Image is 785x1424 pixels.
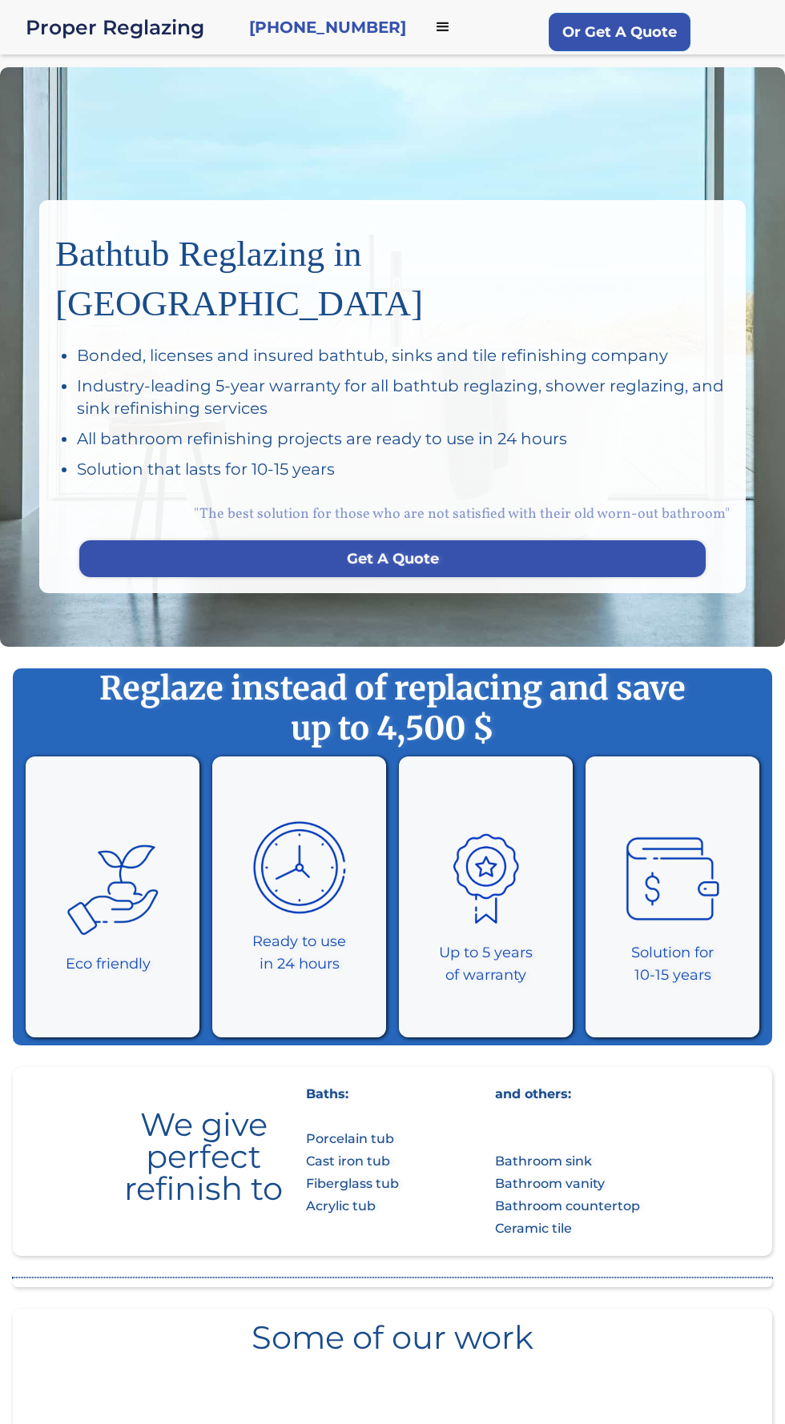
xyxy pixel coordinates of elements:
[252,930,346,997] div: Ready to use in 24 hours ‍
[249,16,406,38] a: [PHONE_NUMBER]
[439,941,533,986] div: Up to 5 years of warranty
[26,16,236,38] div: Proper Reglazing
[77,458,730,480] div: Solution that lasts for 10-15 years
[306,1083,399,1217] div: Porcelain tub Cast iron tub Fiberglass tub Acrylic tub
[306,1086,348,1101] strong: Baths:
[77,427,730,450] div: All bathroom refinishing projects are ready to use in 24 hours
[66,953,151,975] div: Eco friendly
[419,3,467,51] div: menu
[626,941,719,986] div: Solution for 10-15 years
[55,488,730,540] div: "The best solution for those who are not satisfied with their old worn-out bathroom"
[13,1309,772,1354] div: Some of our work
[77,344,730,367] div: Bonded, licenses and insured bathtub, sinks and tile refinishing company
[79,540,706,577] a: Get A Quote
[495,1086,571,1101] strong: and others:‍
[549,13,690,51] a: Or Get A Quote
[58,668,727,748] strong: Reglaze instead of replacing and save up to 4,500 $
[117,1096,290,1205] div: We give perfect refinish to
[26,16,236,38] a: home
[77,375,730,419] div: Industry-leading 5-year warranty for all bathtub reglazing, shower reglazing, and sink refinishin...
[55,216,730,328] h1: Bathtub Reglazing in [GEOGRAPHIC_DATA]
[495,1153,640,1236] strong: ‍ Bathroom sink Bathroom vanity Bathroom countertop Ceramic tile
